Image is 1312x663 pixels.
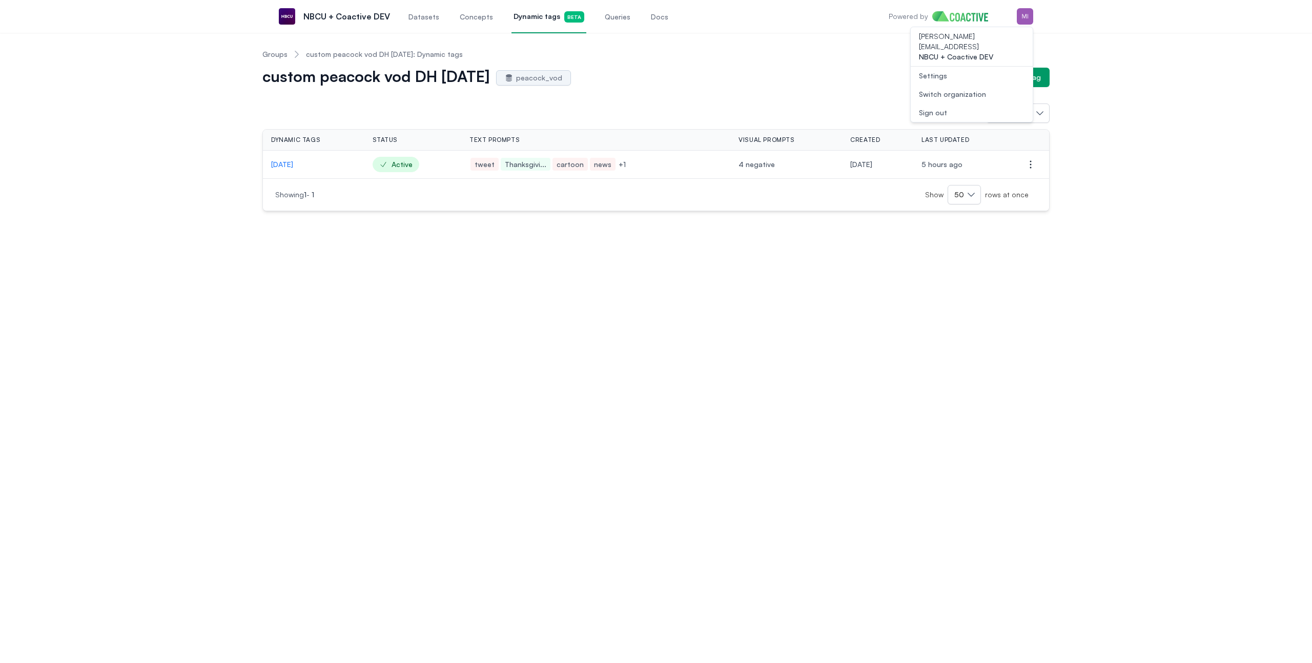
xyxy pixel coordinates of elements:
[605,12,630,22] span: Queries
[496,70,571,86] a: peacock_vod
[271,159,356,170] a: [DATE]
[552,158,588,171] span: cartoon
[271,136,320,144] span: Dynamic tags
[306,49,463,59] span: custom peacock vod DH [DATE]: Dynamic tags
[590,158,616,171] span: news
[303,10,390,23] p: NBCU + Coactive DEV
[408,12,439,22] span: Datasets
[921,160,962,169] span: Tuesday, August 12, 2025 at 10:19:57 AM PDT
[911,103,1033,122] button: Sign out
[514,11,584,23] span: Dynamic tags
[954,190,964,200] span: 50
[564,11,584,23] span: Beta
[981,190,1029,200] span: rows at once
[304,190,306,199] span: 1
[850,160,872,169] span: Monday, August 11, 2025 at 10:42:12 AM PDT
[470,158,499,171] span: tweet
[501,158,550,171] span: Thanksgivi...
[516,73,562,83] span: peacock_vod
[373,136,398,144] span: Status
[919,31,1024,52] span: [PERSON_NAME][EMAIL_ADDRESS]
[617,159,628,170] span: + 1
[262,49,288,59] a: Groups
[262,41,1050,68] nav: Breadcrumb
[850,136,880,144] span: Created
[469,136,520,144] span: Text prompts
[911,67,1033,85] a: Settings
[1017,8,1033,25] img: Menu for the logged in user
[932,11,996,22] img: Home
[911,85,1033,103] button: Switch organization
[919,89,986,99] div: Switch organization
[739,159,834,170] span: 4 negative
[312,190,314,199] span: 1
[925,190,948,200] span: Show
[262,69,490,86] h1: custom peacock vod DH [DATE]
[279,8,295,25] img: NBCU + Coactive DEV
[948,185,981,204] button: 50
[275,190,529,200] p: Showing -
[460,12,493,22] span: Concepts
[921,136,969,144] span: Last updated
[373,157,419,172] span: Active
[739,136,794,144] span: Visual prompts
[919,52,1024,62] span: NBCU + Coactive DEV
[889,11,928,22] p: Powered by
